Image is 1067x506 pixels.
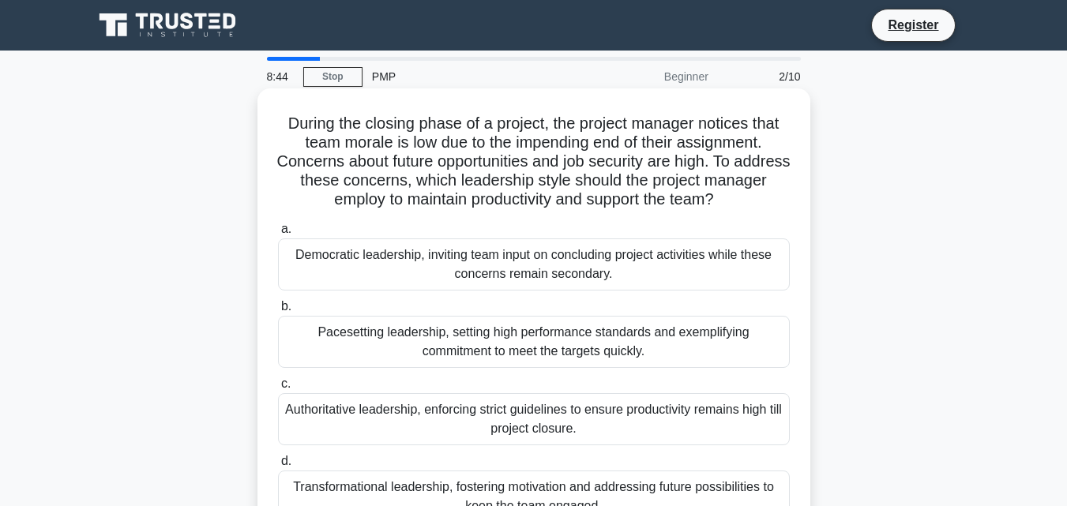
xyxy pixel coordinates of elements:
span: c. [281,377,291,390]
span: d. [281,454,291,467]
div: PMP [363,61,580,92]
span: b. [281,299,291,313]
div: Authoritative leadership, enforcing strict guidelines to ensure productivity remains high till pr... [278,393,790,445]
div: 8:44 [257,61,303,92]
h5: During the closing phase of a project, the project manager notices that team morale is low due to... [276,114,791,210]
div: Pacesetting leadership, setting high performance standards and exemplifying commitment to meet th... [278,316,790,368]
a: Register [878,15,948,35]
div: 2/10 [718,61,810,92]
a: Stop [303,67,363,87]
span: a. [281,222,291,235]
div: Democratic leadership, inviting team input on concluding project activities while these concerns ... [278,238,790,290]
div: Beginner [580,61,718,92]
